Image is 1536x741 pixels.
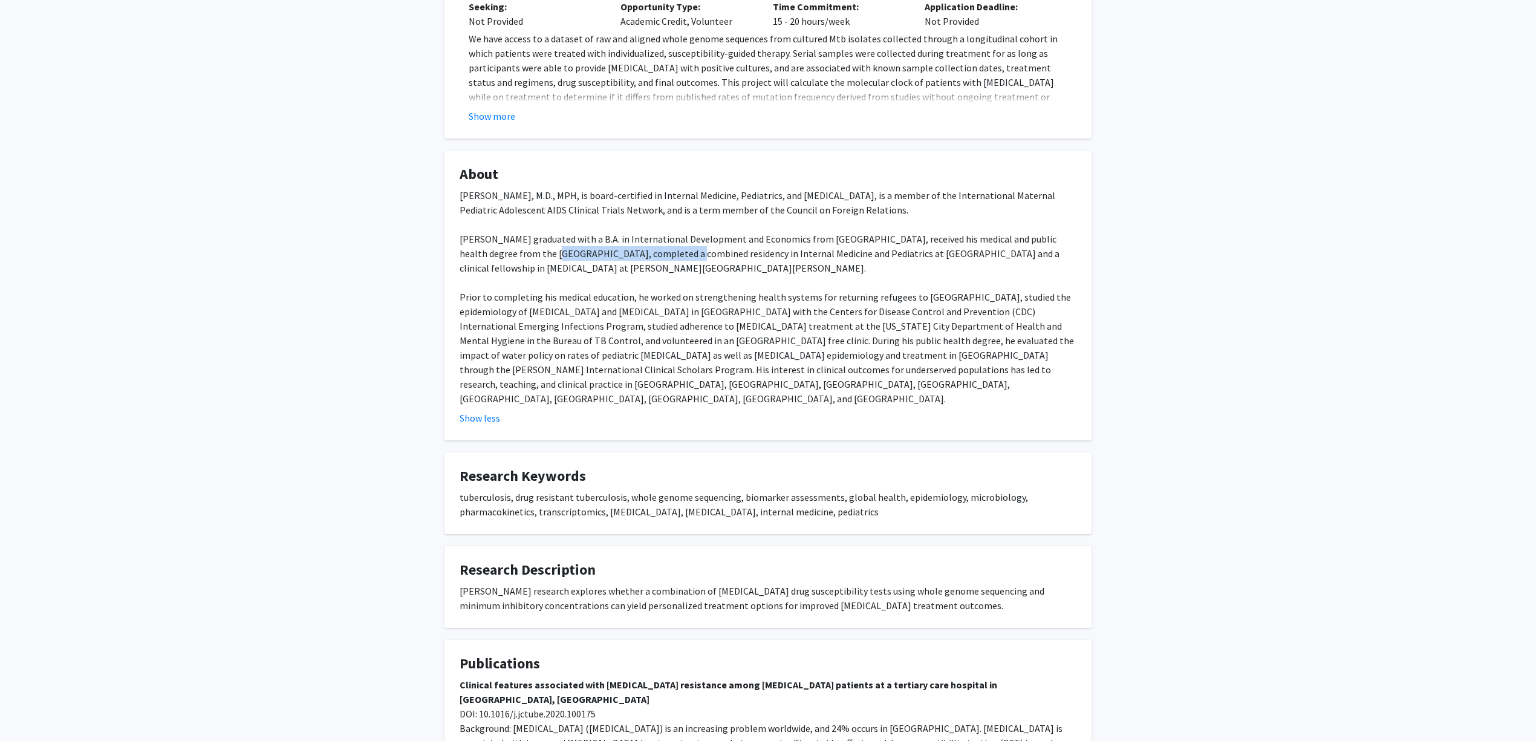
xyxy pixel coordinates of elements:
button: Show less [460,411,500,425]
div: [PERSON_NAME], M.D., MPH, is board-certified in Internal Medicine, Pediatrics, and [MEDICAL_DATA]... [460,188,1076,406]
h4: About [460,166,1076,183]
div: tuberculosis, drug resistant tuberculosis, whole genome sequencing, biomarker assessments, global... [460,490,1076,519]
p: We have access to a dataset of raw and aligned whole genome sequences from cultured Mtb isolates ... [469,31,1076,133]
div: Not Provided [469,14,602,28]
button: Show more [469,109,515,123]
span: DOI: 10.1016/j.jctube.2020.100175 [460,708,596,720]
h4: Research Keywords [460,468,1076,485]
h4: Publications [460,655,1076,673]
h4: Research Description [460,561,1076,579]
div: [PERSON_NAME] research explores whether a combination of [MEDICAL_DATA] drug susceptibility tests... [460,584,1076,613]
strong: Clinical features associated with [MEDICAL_DATA] resistance among [MEDICAL_DATA] patients at a te... [460,679,997,705]
iframe: Chat [9,687,51,732]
